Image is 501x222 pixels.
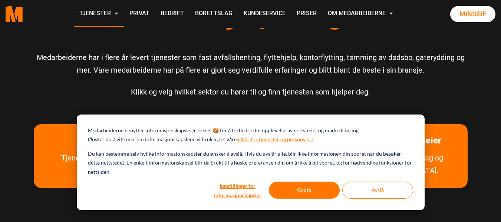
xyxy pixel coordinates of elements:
p: Du kan bestemme selv hvilke informasjonskapsler du ønsker å avslå. Hvis du avslår alle, blir ikke... [88,149,413,177]
a: Borettslag [189,1,238,27]
a: vilkår for tjenester og personvern [237,135,313,144]
p: Medarbeiderne benytter informasjonskapsler/cookies 🍪 for å forbedre din opplevelse av nettstedet ... [88,126,360,135]
a: Tjenester [74,1,124,27]
p: Medarbeiderne har i flere år levert tjenester som fast avfallshenting, flyttehjelp, kontorflyttin... [34,51,468,76]
button: Innstillinger for informasjonskapsler [209,182,266,199]
p: Ønsker du å vite mer om informasjonskapslene vi bruker, les våre . [88,135,314,144]
a: Kundeservice [238,1,291,27]
a: Minside [450,6,495,22]
a: Bedrift [155,1,189,27]
button: Godta [269,182,340,199]
a: Om Medarbeiderne [322,1,399,27]
a: Tjenester vi tilbyr private husholdninger [34,152,171,188]
p: Klikk og velg hvilket sektor du hører til og finn tjenesten som hjelper deg. [34,86,468,98]
button: Avslå [342,182,413,199]
div: Cookie banner [77,115,425,210]
a: Privat [124,1,155,27]
a: Priser [291,1,322,27]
